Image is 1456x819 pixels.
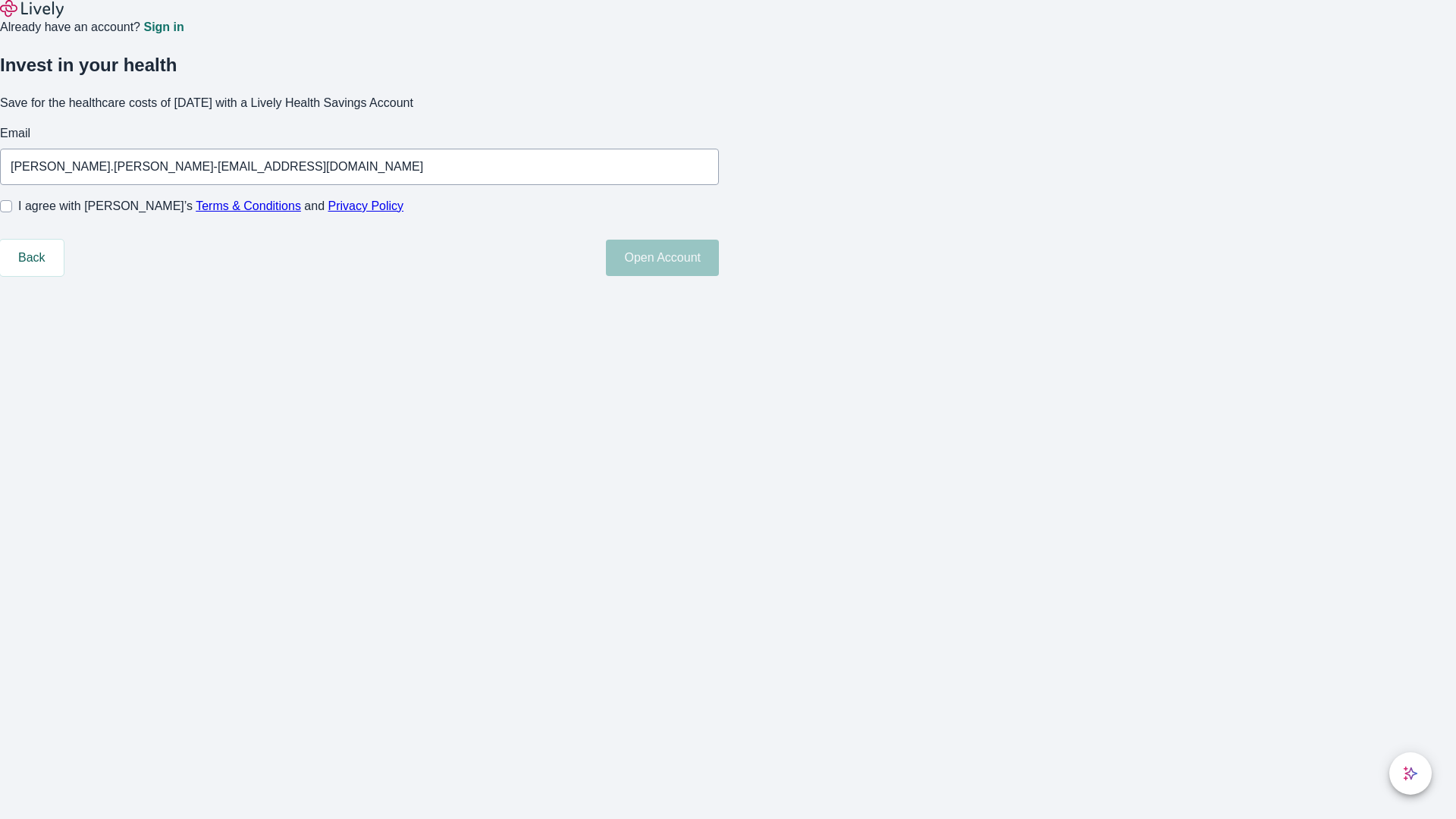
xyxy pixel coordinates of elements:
[143,21,184,33] a: Sign in
[18,197,403,215] span: I agree with [PERSON_NAME]’s and
[1389,752,1432,795] button: chat
[196,199,301,212] a: Terms & Conditions
[328,199,404,212] a: Privacy Policy
[1403,766,1418,781] svg: Lively AI Assistant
